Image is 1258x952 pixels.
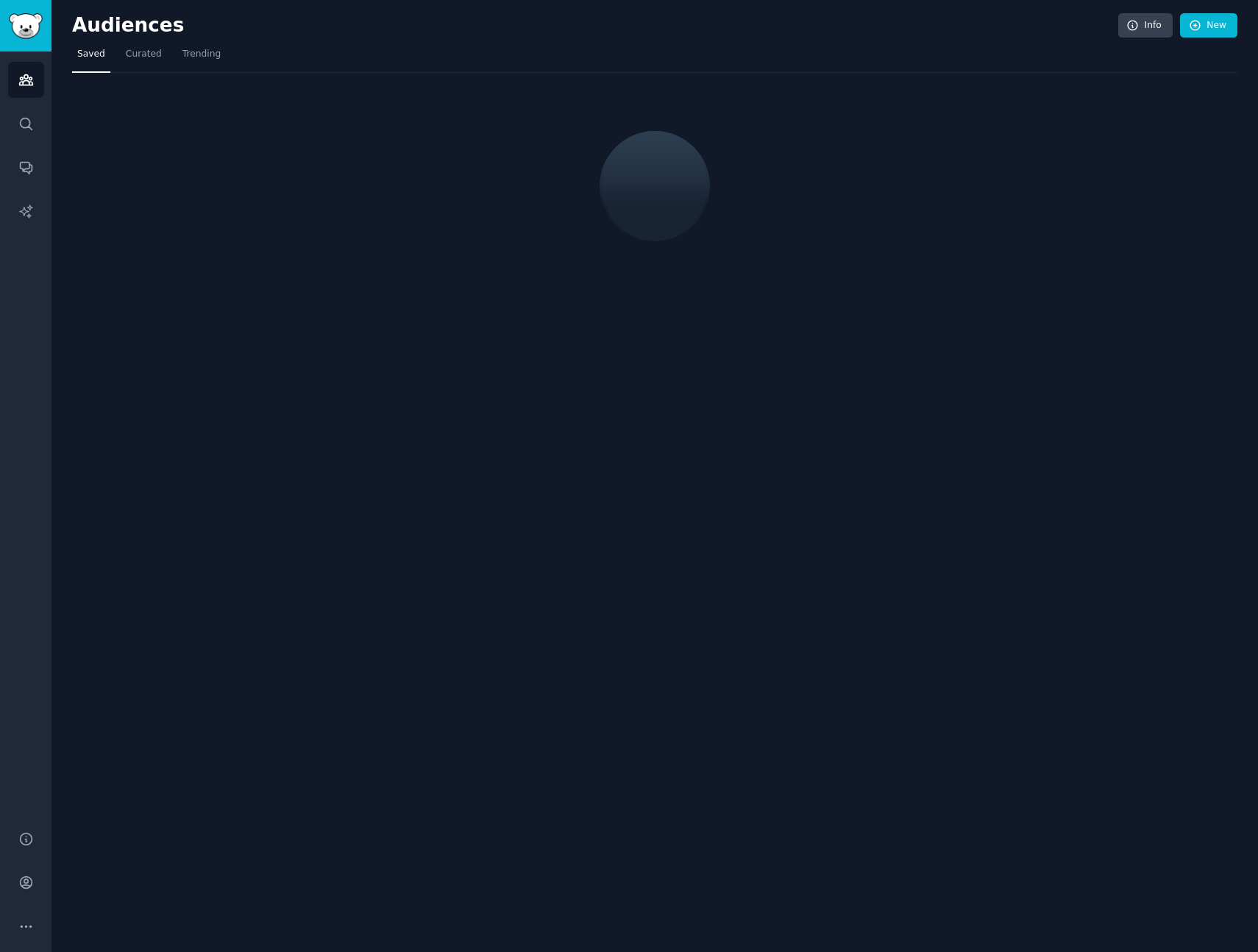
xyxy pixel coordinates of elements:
[1180,13,1237,38] a: New
[77,48,105,61] span: Saved
[182,48,221,61] span: Trending
[177,43,226,73] a: Trending
[126,48,162,61] span: Curated
[1118,13,1173,38] a: Info
[121,43,167,73] a: Curated
[72,14,1118,38] h2: Audiences
[72,43,110,73] a: Saved
[9,13,43,39] img: GummySearch logo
